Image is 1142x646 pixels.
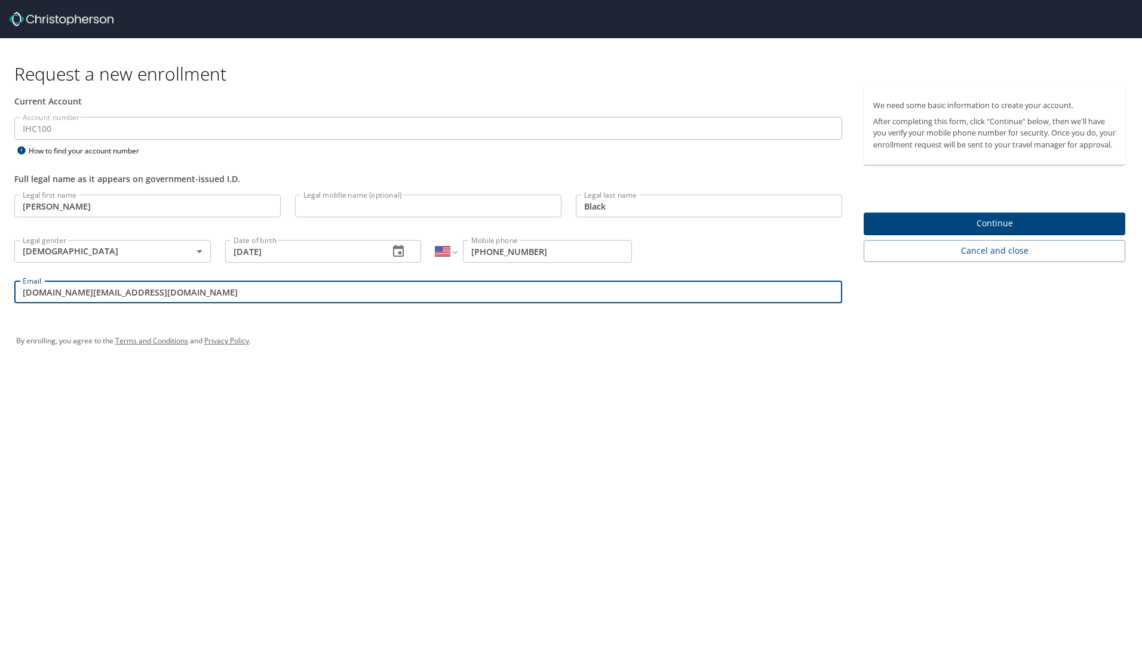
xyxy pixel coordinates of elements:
[873,100,1116,111] p: We need some basic information to create your account.
[873,244,1116,259] span: Cancel and close
[14,62,1135,85] h1: Request a new enrollment
[14,240,211,263] div: [DEMOGRAPHIC_DATA]
[16,326,1126,356] div: By enrolling, you agree to the and .
[463,240,632,263] input: Enter phone number
[864,240,1125,262] button: Cancel and close
[14,173,842,185] div: Full legal name as it appears on government-issued I.D.
[225,240,380,263] input: MM/DD/YYYY
[873,216,1116,231] span: Continue
[14,95,842,107] div: Current Account
[115,336,188,346] a: Terms and Conditions
[873,116,1116,150] p: After completing this form, click "Continue" below, then we'll have you verify your mobile phone ...
[14,143,164,158] div: How to find your account number
[204,336,249,346] a: Privacy Policy
[10,12,113,26] img: cbt logo
[864,213,1125,236] button: Continue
